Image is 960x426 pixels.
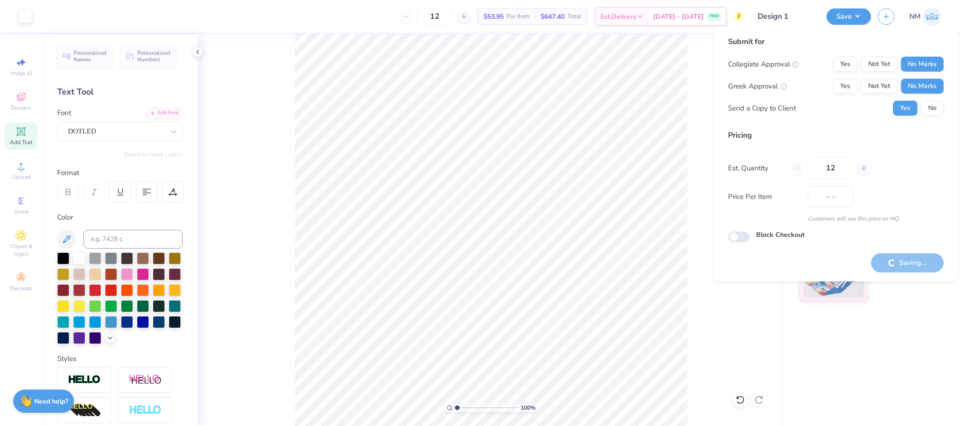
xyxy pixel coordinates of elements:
span: Designs [11,104,31,111]
div: Format [57,168,184,178]
span: Total [567,12,581,22]
label: Block Checkout [756,230,804,240]
button: Yes [893,101,917,116]
button: No Marks [901,79,944,94]
button: No [921,101,944,116]
button: No Marks [901,57,944,72]
span: Greek [14,208,29,215]
strong: Need help? [34,397,68,406]
span: Upload [12,173,30,181]
span: $53.95 [484,12,504,22]
span: NM [909,11,921,22]
span: Per Item [506,12,529,22]
div: Color [57,212,183,223]
div: Greek Approval [728,81,787,92]
span: [DATE] - [DATE] [653,12,704,22]
span: 100 % [521,404,536,412]
div: Pricing [728,130,944,141]
span: $647.40 [541,12,565,22]
input: – – [808,157,853,179]
div: Submit for [728,36,944,47]
div: Collegiate Approval [728,59,799,70]
button: Switch to Greek Letters [124,151,183,158]
label: Price Per Item [728,191,801,202]
input: Untitled Design [751,7,819,26]
span: FREE [709,13,719,20]
div: Text Tool [57,86,183,98]
div: Send a Copy to Client [728,103,796,114]
div: Customers will see this price on HQ. [728,214,944,223]
label: Font [57,108,71,118]
button: Yes [833,57,857,72]
div: Styles [57,353,183,364]
div: Add Font [146,108,183,118]
span: Personalized Names [74,50,107,63]
span: Image AI [10,69,32,77]
img: Negative Space [129,405,162,416]
input: e.g. 7428 c [83,230,183,249]
span: Est. Delivery [601,12,636,22]
span: Decorate [10,285,32,292]
label: Est. Quantity [728,163,784,174]
span: Personalized Numbers [137,50,171,63]
button: Save [826,8,871,25]
img: 3d Illusion [68,403,101,418]
button: Not Yet [861,79,897,94]
img: Stroke [68,375,101,385]
button: Not Yet [861,57,897,72]
input: – – [417,8,453,25]
button: Yes [833,79,857,94]
img: Naina Mehta [923,7,941,26]
img: Shadow [129,374,162,386]
span: Clipart & logos [5,242,37,257]
a: NM [909,7,941,26]
span: Add Text [10,139,32,146]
